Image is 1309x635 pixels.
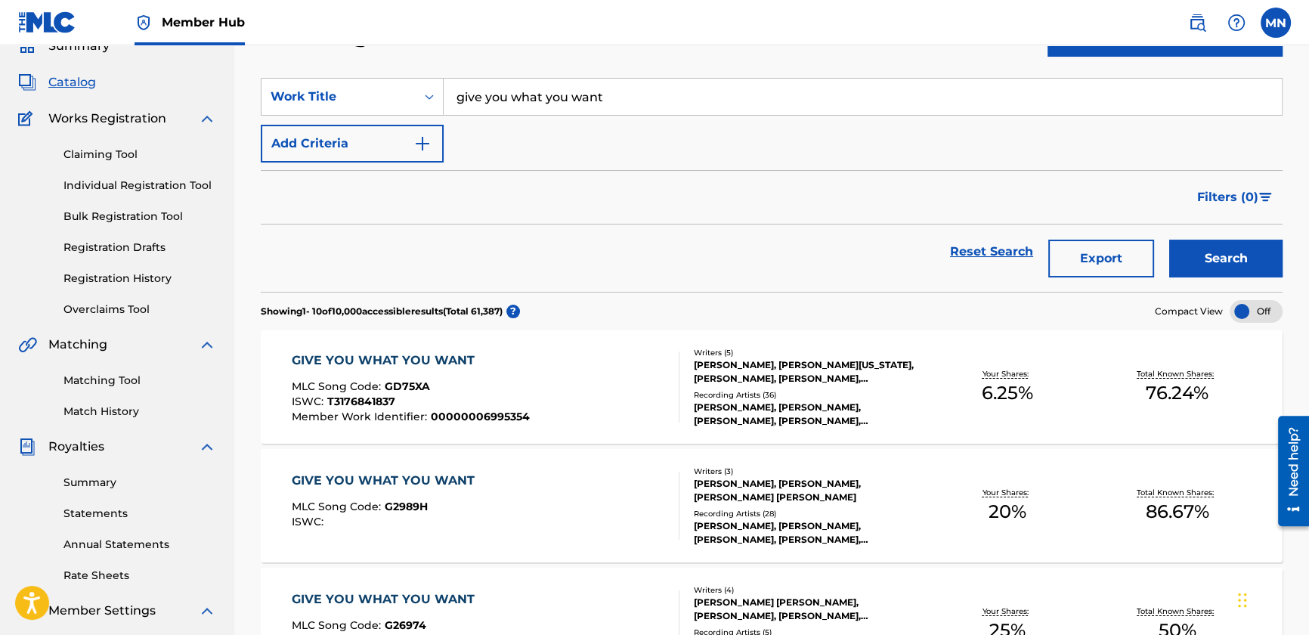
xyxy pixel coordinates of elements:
[983,487,1032,498] p: Your Shares:
[1137,606,1218,617] p: Total Known Shares:
[48,37,110,55] span: Summary
[1137,487,1218,498] p: Total Known Shares:
[292,395,327,408] span: ISWC :
[18,11,76,33] img: MLC Logo
[63,147,216,163] a: Claiming Tool
[694,596,922,623] div: [PERSON_NAME] [PERSON_NAME], [PERSON_NAME], [PERSON_NAME], [PERSON_NAME]
[1197,188,1258,206] span: Filters ( 0 )
[63,568,216,584] a: Rate Sheets
[63,404,216,420] a: Match History
[694,477,922,504] div: [PERSON_NAME], [PERSON_NAME], [PERSON_NAME] [PERSON_NAME]
[198,438,216,456] img: expand
[983,368,1032,379] p: Your Shares:
[942,235,1041,268] a: Reset Search
[18,37,110,55] a: SummarySummary
[1146,498,1209,525] span: 86.67 %
[694,401,922,428] div: [PERSON_NAME], [PERSON_NAME], [PERSON_NAME], [PERSON_NAME], [PERSON_NAME]
[694,358,922,386] div: [PERSON_NAME], [PERSON_NAME][US_STATE], [PERSON_NAME], [PERSON_NAME], [PERSON_NAME]
[261,305,503,318] p: Showing 1 - 10 of 10,000 accessible results (Total 61,387 )
[292,379,385,393] span: MLC Song Code :
[261,78,1283,292] form: Search Form
[1233,562,1309,635] iframe: Chat Widget
[63,240,216,256] a: Registration Drafts
[1188,14,1206,32] img: search
[982,379,1033,407] span: 6.25 %
[989,498,1026,525] span: 20 %
[385,500,428,513] span: G2989H
[1048,240,1154,277] button: Export
[983,606,1032,617] p: Your Shares:
[1155,305,1223,318] span: Compact View
[135,14,153,32] img: Top Rightsholder
[48,73,96,91] span: Catalog
[431,410,530,423] span: 00000006995354
[63,178,216,194] a: Individual Registration Tool
[18,110,38,128] img: Works Registration
[271,88,407,106] div: Work Title
[327,395,395,408] span: T3176841837
[198,602,216,620] img: expand
[292,515,327,528] span: ISWC :
[63,373,216,389] a: Matching Tool
[694,466,922,477] div: Writers ( 3 )
[292,590,482,609] div: GIVE YOU WHAT YOU WANT
[1188,178,1283,216] button: Filters (0)
[694,347,922,358] div: Writers ( 5 )
[694,508,922,519] div: Recording Artists ( 28 )
[1182,8,1212,38] a: Public Search
[506,305,520,318] span: ?
[1169,240,1283,277] button: Search
[63,506,216,522] a: Statements
[413,135,432,153] img: 9d2ae6d4665cec9f34b9.svg
[63,475,216,491] a: Summary
[18,73,36,91] img: Catalog
[18,336,37,354] img: Matching
[694,584,922,596] div: Writers ( 4 )
[48,438,104,456] span: Royalties
[385,379,430,393] span: GD75XA
[48,602,156,620] span: Member Settings
[1259,193,1272,202] img: filter
[1146,379,1208,407] span: 76.24 %
[292,410,431,423] span: Member Work Identifier :
[261,449,1283,562] a: GIVE YOU WHAT YOU WANTMLC Song Code:G2989HISWC:Writers (3)[PERSON_NAME], [PERSON_NAME], [PERSON_N...
[63,271,216,287] a: Registration History
[1261,8,1291,38] div: User Menu
[63,302,216,317] a: Overclaims Tool
[162,14,245,31] span: Member Hub
[18,73,96,91] a: CatalogCatalog
[292,618,385,632] span: MLC Song Code :
[694,519,922,547] div: [PERSON_NAME], [PERSON_NAME], [PERSON_NAME], [PERSON_NAME], [PERSON_NAME]
[18,37,36,55] img: Summary
[63,537,216,553] a: Annual Statements
[261,125,444,163] button: Add Criteria
[198,110,216,128] img: expand
[48,336,107,354] span: Matching
[48,110,166,128] span: Works Registration
[1238,578,1247,623] div: Drag
[292,472,482,490] div: GIVE YOU WHAT YOU WANT
[385,618,426,632] span: G26974
[292,352,530,370] div: GIVE YOU WHAT YOU WANT
[1221,8,1252,38] div: Help
[694,389,922,401] div: Recording Artists ( 36 )
[63,209,216,225] a: Bulk Registration Tool
[1137,368,1218,379] p: Total Known Shares:
[18,438,36,456] img: Royalties
[1227,14,1246,32] img: help
[1267,410,1309,532] iframe: Resource Center
[261,330,1283,444] a: GIVE YOU WHAT YOU WANTMLC Song Code:GD75XAISWC:T3176841837Member Work Identifier:00000006995354Wr...
[292,500,385,513] span: MLC Song Code :
[198,336,216,354] img: expand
